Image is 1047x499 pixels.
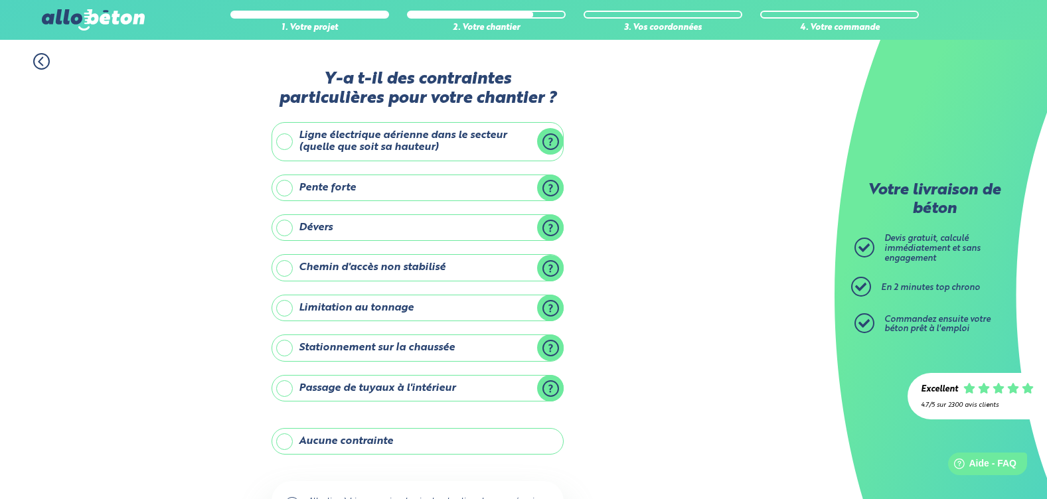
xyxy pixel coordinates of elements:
label: Limitation au tonnage [272,295,564,321]
div: 4. Votre commande [760,23,919,33]
div: 1. Votre projet [230,23,389,33]
label: Aucune contrainte [272,428,564,455]
div: 3. Vos coordonnées [584,23,742,33]
label: Ligne électrique aérienne dans le secteur (quelle que soit sa hauteur) [272,122,564,161]
label: Chemin d'accès non stabilisé [272,254,564,281]
iframe: Help widget launcher [929,447,1032,484]
label: Pente forte [272,175,564,201]
label: Dévers [272,214,564,241]
label: Passage de tuyaux à l'intérieur [272,375,564,401]
img: allobéton [42,9,144,31]
label: Stationnement sur la chaussée [272,334,564,361]
div: 2. Votre chantier [407,23,566,33]
label: Y-a t-il des contraintes particulières pour votre chantier ? [272,70,564,109]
